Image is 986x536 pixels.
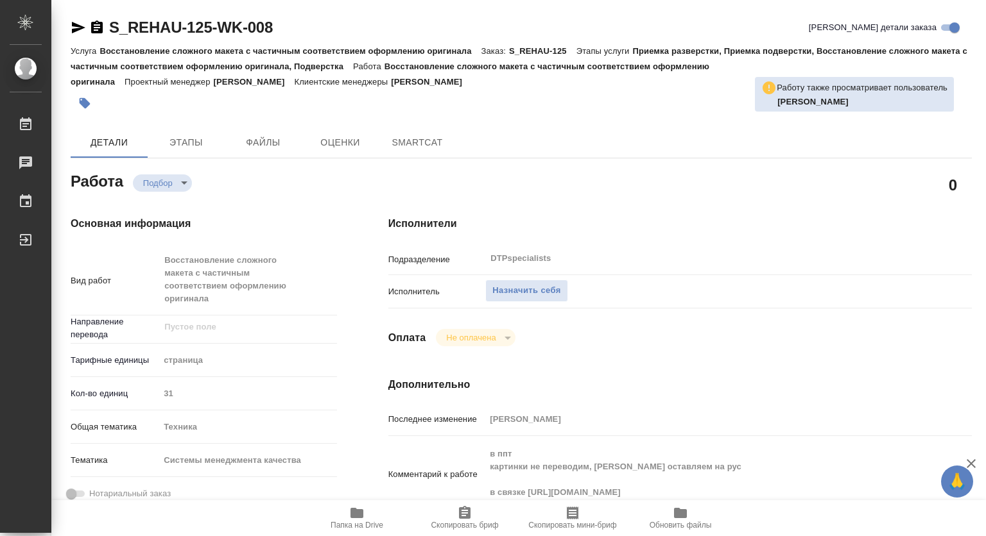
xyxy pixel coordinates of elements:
span: Скопировать мини-бриф [528,521,616,530]
p: S_REHAU-125 [509,46,576,56]
p: Работу также просматривает пользователь [777,81,947,94]
p: Восстановление сложного макета с частичным соответствием оформлению оригинала [71,62,709,87]
span: Этапы [155,135,217,151]
button: Подбор [139,178,177,188]
p: [PERSON_NAME] [214,77,295,87]
h4: Дополнительно [388,377,972,392]
span: Папка на Drive [331,521,383,530]
h2: 0 [949,174,957,196]
div: Подбор [133,174,192,192]
p: Этапы услуги [576,46,633,56]
span: Детали [78,135,140,151]
button: 🙏 [941,465,973,498]
p: Подразделение [388,253,486,266]
p: Восстановление сложного макета с частичным соответствием оформлению оригинала [99,46,481,56]
button: Назначить себя [485,280,567,302]
div: Подбор [436,329,515,346]
h4: Оплата [388,330,426,346]
div: Техника [159,416,336,438]
p: Общая тематика [71,421,159,433]
b: [PERSON_NAME] [777,97,849,106]
p: Клиентские менеджеры [294,77,391,87]
input: Пустое поле [163,319,306,335]
input: Пустое поле [159,384,336,403]
span: Скопировать бриф [431,521,498,530]
h2: Работа [71,169,123,192]
span: Обновить файлы [650,521,712,530]
p: Вид работ [71,274,159,287]
p: Кол-во единиц [71,387,159,400]
h4: Основная информация [71,216,337,231]
h4: Исполнители [388,216,972,231]
p: Проектный менеджер [125,77,213,87]
div: страница [159,349,336,371]
div: Системы менеджмента качества [159,449,336,471]
p: Комментарий к работе [388,468,486,481]
p: Исполнитель [388,285,486,298]
p: Направление перевода [71,315,159,341]
input: Пустое поле [485,410,923,428]
p: Заказ: [481,46,509,56]
span: Оценки [309,135,371,151]
button: Обновить файлы [627,500,734,536]
span: Нотариальный заказ [89,487,171,500]
span: Назначить себя [492,283,560,298]
a: S_REHAU-125-WK-008 [109,19,273,36]
button: Скопировать ссылку для ЯМессенджера [71,20,86,35]
button: Скопировать ссылку [89,20,105,35]
span: Файлы [232,135,294,151]
span: 🙏 [946,468,968,495]
p: Тематика [71,454,159,467]
button: Скопировать бриф [411,500,519,536]
p: Работа [353,62,385,71]
p: Яковлев Сергей [777,96,947,108]
button: Папка на Drive [303,500,411,536]
textarea: в ппт картинки не переводим, [PERSON_NAME] оставляем на рус в связке [URL][DOMAIN_NAME] [485,443,923,503]
p: [PERSON_NAME] [391,77,472,87]
button: Не оплачена [442,332,499,343]
p: Последнее изменение [388,413,486,426]
p: Тарифные единицы [71,354,159,367]
span: [PERSON_NAME] детали заказа [809,21,937,34]
button: Скопировать мини-бриф [519,500,627,536]
button: Добавить тэг [71,89,99,117]
span: SmartCat [386,135,448,151]
p: Услуга [71,46,99,56]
